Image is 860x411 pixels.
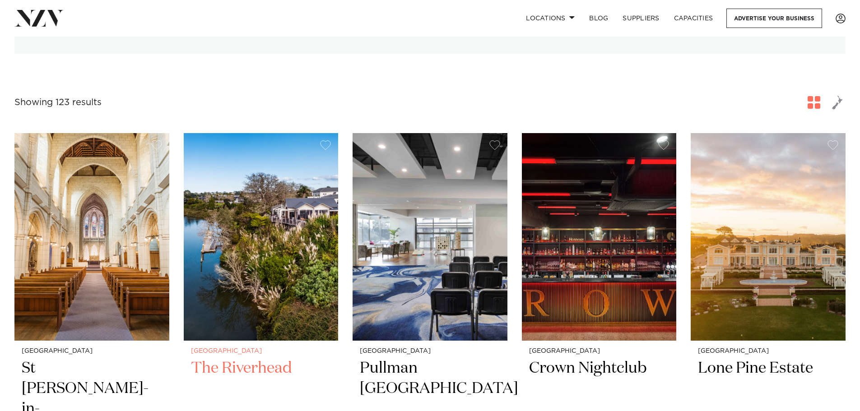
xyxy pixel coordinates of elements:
a: SUPPLIERS [615,9,666,28]
a: Advertise your business [726,9,822,28]
small: [GEOGRAPHIC_DATA] [360,348,500,355]
div: Showing 123 results [14,96,102,110]
a: BLOG [582,9,615,28]
small: [GEOGRAPHIC_DATA] [529,348,669,355]
a: Capacities [667,9,721,28]
small: [GEOGRAPHIC_DATA] [22,348,162,355]
img: nzv-logo.png [14,10,64,26]
small: [GEOGRAPHIC_DATA] [191,348,331,355]
small: [GEOGRAPHIC_DATA] [698,348,838,355]
a: Locations [519,9,582,28]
